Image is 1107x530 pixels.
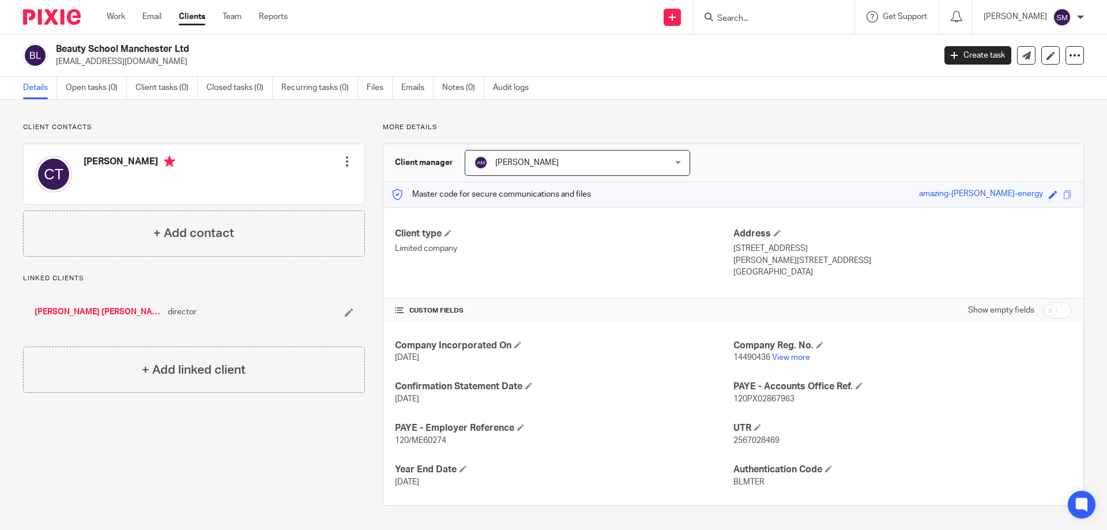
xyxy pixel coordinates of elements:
span: [DATE] [395,395,419,403]
p: Limited company [395,243,733,254]
a: Client tasks (0) [135,77,198,99]
p: [PERSON_NAME][STREET_ADDRESS] [733,255,1072,266]
h4: Authentication Code [733,464,1072,476]
h4: Year End Date [395,464,733,476]
h4: PAYE - Accounts Office Ref. [733,381,1072,393]
a: Audit logs [493,77,537,99]
h4: + Add linked client [142,361,246,379]
i: Primary [164,156,175,167]
a: Work [107,11,125,22]
img: Pixie [23,9,81,25]
p: [GEOGRAPHIC_DATA] [733,266,1072,278]
span: Get Support [883,13,927,21]
h4: Client type [395,228,733,240]
img: svg%3E [23,43,47,67]
p: Master code for secure communications and files [392,189,591,200]
p: [EMAIL_ADDRESS][DOMAIN_NAME] [56,56,927,67]
input: Search [716,14,820,24]
h3: Client manager [395,157,453,168]
h4: [PERSON_NAME] [84,156,175,170]
h4: CUSTOM FIELDS [395,306,733,315]
p: [STREET_ADDRESS] [733,243,1072,254]
span: 120PX02867963 [733,395,795,403]
p: More details [383,123,1084,132]
a: Files [367,77,393,99]
p: [PERSON_NAME] [984,11,1047,22]
span: BLMTER [733,478,765,486]
span: [DATE] [395,354,419,362]
p: Linked clients [23,274,365,283]
h2: Beauty School Manchester Ltd [56,43,753,55]
a: Notes (0) [442,77,484,99]
h4: Company Incorporated On [395,340,733,352]
h4: Address [733,228,1072,240]
img: svg%3E [35,156,72,193]
label: Show empty fields [968,305,1034,316]
a: [PERSON_NAME] [PERSON_NAME] [35,306,162,318]
a: View more [772,354,810,362]
a: Recurring tasks (0) [281,77,358,99]
span: 2567028469 [733,437,780,445]
a: Team [223,11,242,22]
span: 14490436 [733,354,770,362]
span: 120/ME60274 [395,437,446,445]
h4: UTR [733,422,1072,434]
p: Client contacts [23,123,365,132]
h4: Confirmation Statement Date [395,381,733,393]
a: Reports [259,11,288,22]
div: amazing-[PERSON_NAME]-energy [919,188,1043,201]
a: Clients [179,11,205,22]
a: Emails [401,77,434,99]
img: svg%3E [1053,8,1071,27]
a: Closed tasks (0) [206,77,273,99]
span: director [168,306,197,318]
h4: PAYE - Employer Reference [395,422,733,434]
span: [PERSON_NAME] [495,159,559,167]
h4: + Add contact [153,224,234,242]
h4: Company Reg. No. [733,340,1072,352]
a: Create task [944,46,1011,65]
span: [DATE] [395,478,419,486]
img: svg%3E [474,156,488,170]
a: Details [23,77,57,99]
a: Open tasks (0) [66,77,127,99]
a: Email [142,11,161,22]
